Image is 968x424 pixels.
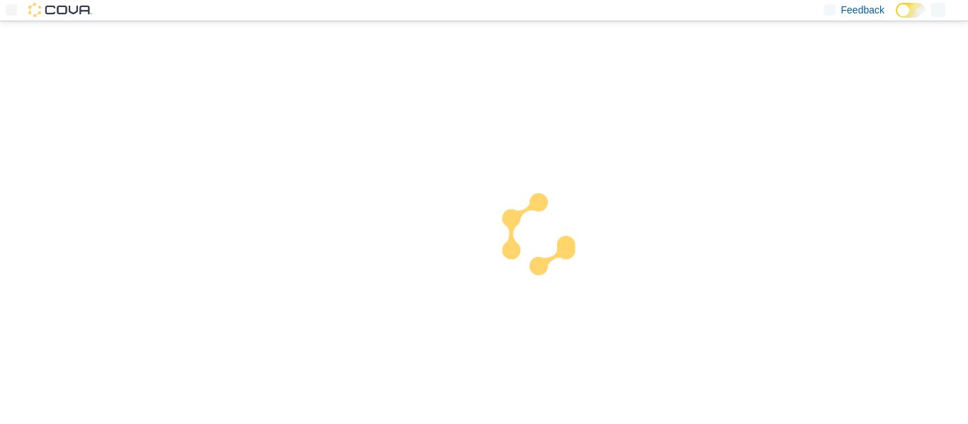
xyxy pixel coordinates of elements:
img: Cova [28,3,92,17]
img: cova-loader [484,183,590,289]
span: Feedback [841,3,884,17]
input: Dark Mode [896,3,925,18]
